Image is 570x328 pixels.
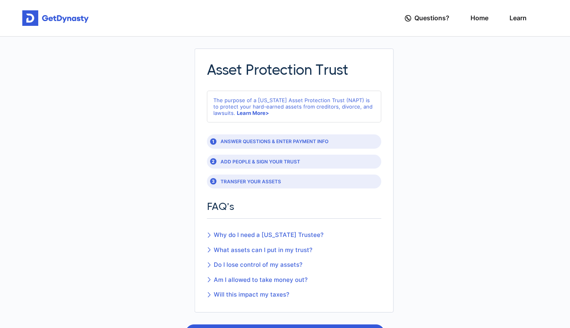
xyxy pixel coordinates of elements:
div: 1 [201,138,207,145]
img: Get started for free with Dynasty Trust Company [22,10,89,26]
div: ADD PEOPLE & SIGN YOUR TRUST [198,155,372,169]
a: Learn More> [228,110,260,116]
a: What assets can I put in my trust? [198,246,314,255]
div: 3 [201,178,207,184]
a: Questions? [405,7,449,29]
a: Why do I need a [US_STATE] Trustee? [198,231,314,240]
div: TRANSFER YOUR ASSETS [198,175,372,188]
div: ANSWER QUESTIONS & ENTER PAYMENT INFO [198,134,372,148]
a: Home [470,7,488,29]
span: FAQ’s [198,200,225,212]
span: Questions? [414,11,449,25]
a: Will this impact my taxes? [198,290,314,299]
a: Do I lose control of my assets? [198,260,314,270]
div: 2 [201,158,207,165]
h2: Asset Protection Trust [198,62,372,79]
a: Learn [509,7,527,29]
p: The purpose of a [US_STATE] Asset Protection Trust (NAPT) is to protect your hard-earned assets f... [204,97,366,116]
a: Am I allowed to take money out? [198,276,314,285]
